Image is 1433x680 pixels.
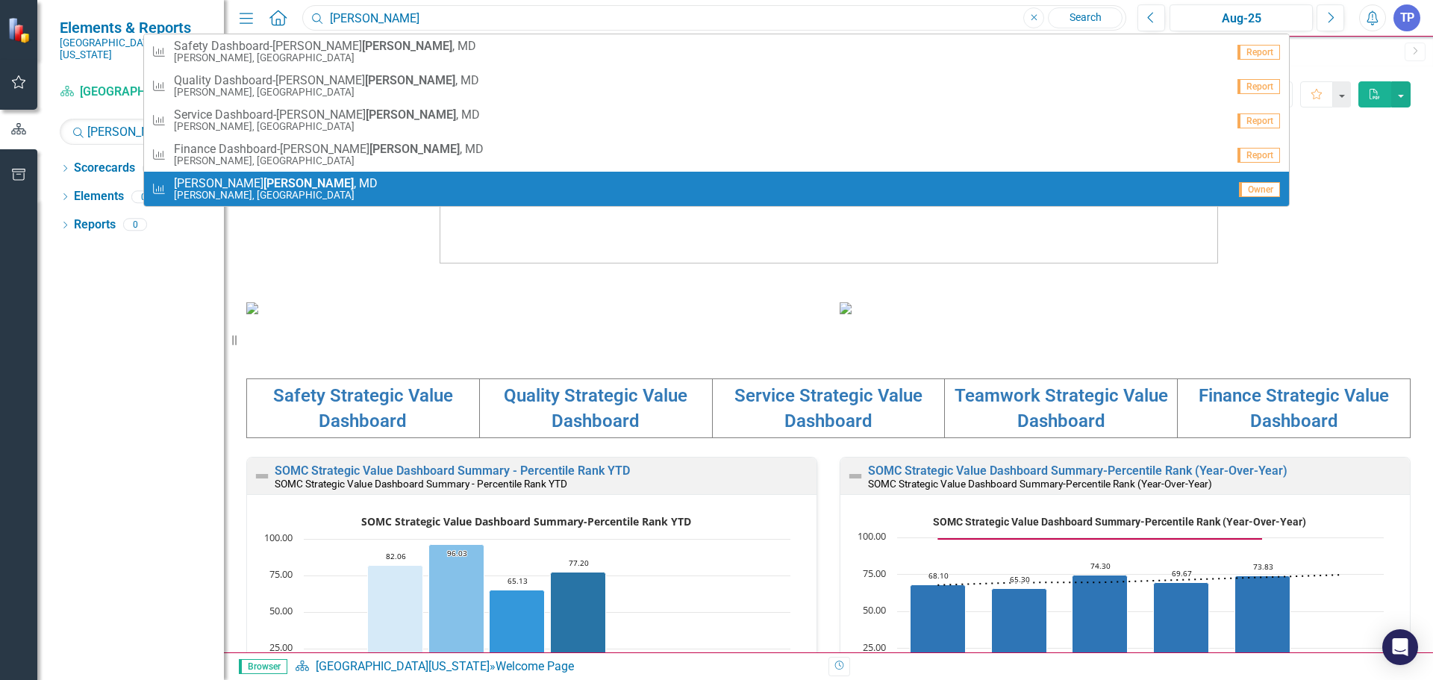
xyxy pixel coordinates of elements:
[569,558,589,568] text: 77.20
[60,84,209,101] a: [GEOGRAPHIC_DATA][US_STATE]
[1237,148,1280,163] span: Report
[174,155,484,166] small: [PERSON_NAME], [GEOGRAPHIC_DATA]
[362,39,452,53] strong: [PERSON_NAME]
[1239,182,1280,197] span: Owner
[144,34,1289,69] a: Safety Dashboard-[PERSON_NAME][PERSON_NAME], MD[PERSON_NAME], [GEOGRAPHIC_DATA]Report
[846,467,864,485] img: Not Defined
[74,188,124,205] a: Elements
[858,529,886,543] text: 100.00
[144,69,1289,103] a: Quality Dashboard-[PERSON_NAME][PERSON_NAME], MD[PERSON_NAME], [GEOGRAPHIC_DATA]Report
[863,567,886,580] text: 75.00
[74,216,116,234] a: Reports
[1172,568,1192,578] text: 69.67
[1237,113,1280,128] span: Report
[840,302,852,314] img: download%20somc%20strategic%20values%20v2.png
[263,176,354,190] strong: [PERSON_NAME]
[1253,561,1273,572] text: 73.83
[316,659,490,673] a: [GEOGRAPHIC_DATA][US_STATE]
[131,190,155,203] div: 0
[1199,385,1389,431] a: Finance Strategic Value Dashboard
[447,548,467,558] text: 96.03
[174,74,479,87] span: Quality Dashboard-[PERSON_NAME] , MD
[1048,7,1123,28] a: Search
[863,603,886,617] text: 50.00
[1237,45,1280,60] span: Report
[174,190,378,201] small: [PERSON_NAME], [GEOGRAPHIC_DATA]
[1237,79,1280,94] span: Report
[269,567,293,581] text: 75.00
[60,37,209,61] small: [GEOGRAPHIC_DATA][US_STATE]
[174,40,476,53] span: Safety Dashboard-[PERSON_NAME] , MD
[7,16,34,43] img: ClearPoint Strategy
[74,160,135,177] a: Scorecards
[868,464,1287,478] a: SOMC Strategic Value Dashboard Summary-Percentile Rank (Year-Over-Year)
[1393,4,1420,31] button: TP
[1382,629,1418,665] div: Open Intercom Messenger
[365,73,455,87] strong: [PERSON_NAME]
[264,531,293,544] text: 100.00
[269,604,293,617] text: 50.00
[239,659,287,674] span: Browser
[508,575,528,586] text: 65.13
[1175,10,1308,28] div: Aug-25
[269,640,293,654] text: 25.00
[275,464,630,478] a: SOMC Strategic Value Dashboard Summary - Percentile Rank YTD
[1170,4,1313,31] button: Aug-25
[144,103,1289,137] a: Service Dashboard-[PERSON_NAME][PERSON_NAME], MD[PERSON_NAME], [GEOGRAPHIC_DATA]Report
[955,385,1168,431] a: Teamwork Strategic Value Dashboard
[863,640,886,654] text: 25.00
[174,121,480,132] small: [PERSON_NAME], [GEOGRAPHIC_DATA]
[369,142,460,156] strong: [PERSON_NAME]
[734,385,922,431] a: Service Strategic Value Dashboard
[246,302,258,314] img: download%20somc%20mission%20vision.png
[868,478,1212,490] small: SOMC Strategic Value Dashboard Summary-Percentile Rank (Year-Over-Year)
[60,19,209,37] span: Elements & Reports
[504,385,687,431] a: Quality Strategic Value Dashboard
[60,119,209,145] input: Search Below...
[174,108,480,122] span: Service Dashboard-[PERSON_NAME] , MD
[386,551,406,561] text: 82.06
[275,478,567,490] small: SOMC Strategic Value Dashboard Summary - Percentile Rank YTD
[174,143,484,156] span: Finance Dashboard-[PERSON_NAME] , MD
[1010,574,1030,584] text: 65.30
[1090,561,1111,571] text: 74.30
[935,536,1266,542] g: Goal, series 2 of 3. Line with 6 data points.
[496,659,574,673] div: Welcome Page
[366,107,456,122] strong: [PERSON_NAME]
[174,87,479,98] small: [PERSON_NAME], [GEOGRAPHIC_DATA]
[144,172,1289,206] a: [PERSON_NAME][PERSON_NAME], MD[PERSON_NAME], [GEOGRAPHIC_DATA]Owner
[123,219,147,231] div: 0
[928,570,949,581] text: 68.10
[174,177,378,190] span: [PERSON_NAME] , MD
[273,385,453,431] a: Safety Strategic Value Dashboard
[174,52,476,63] small: [PERSON_NAME], [GEOGRAPHIC_DATA]
[933,516,1306,528] text: SOMC Strategic Value Dashboard Summary-Percentile Rank (Year-Over-Year)
[253,467,271,485] img: Not Defined
[144,137,1289,172] a: Finance Dashboard-[PERSON_NAME][PERSON_NAME], MD[PERSON_NAME], [GEOGRAPHIC_DATA]Report
[295,658,817,676] div: »
[302,5,1126,31] input: Search ClearPoint...
[361,514,691,528] text: SOMC Strategic Value Dashboard Summary-Percentile Rank YTD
